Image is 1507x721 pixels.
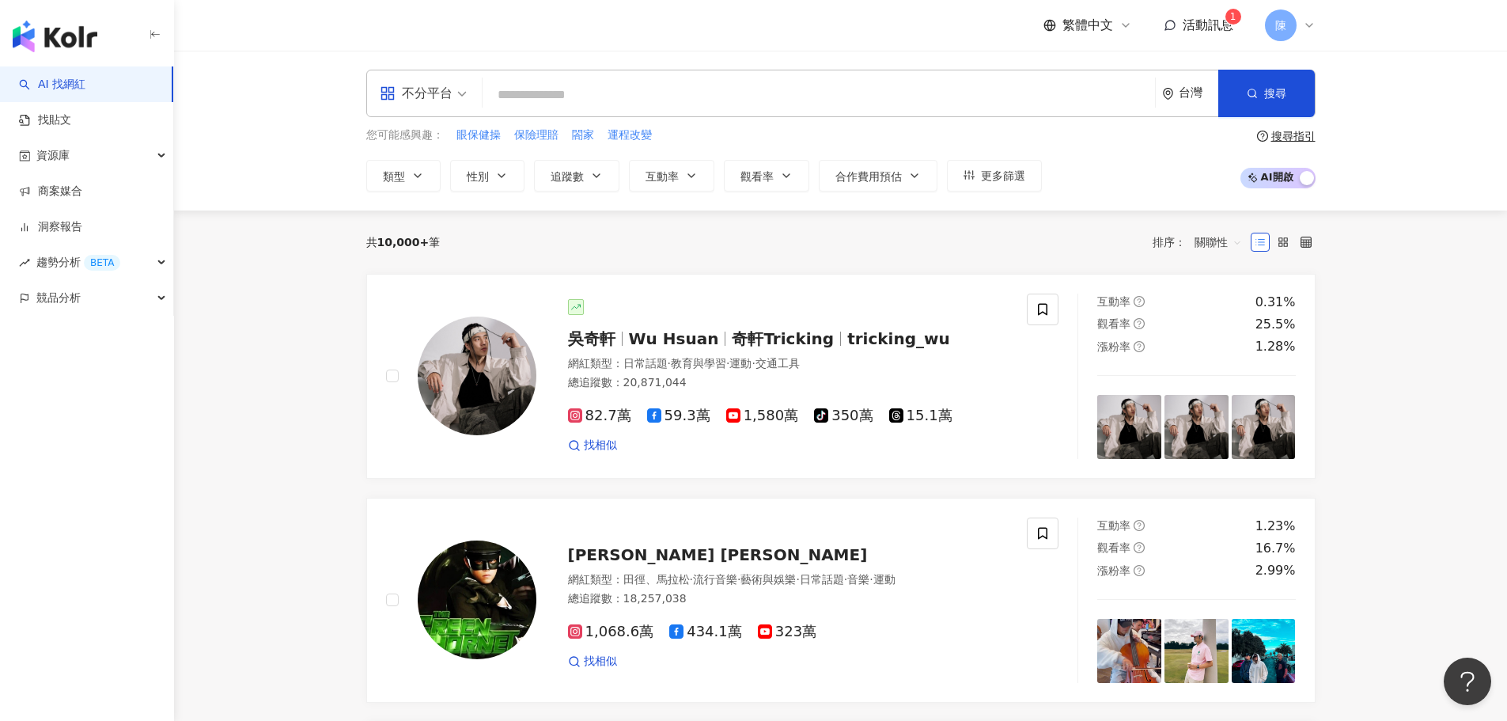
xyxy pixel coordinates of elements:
[584,438,617,453] span: 找相似
[1230,11,1236,22] span: 1
[726,357,729,370] span: ·
[377,236,430,249] span: 10,000+
[568,572,1009,588] div: 網紅類型 ：
[568,624,654,640] span: 1,068.6萬
[366,274,1316,479] a: KOL Avatar吳奇軒Wu Hsuan奇軒Trickingtricking_wu網紅類型：日常話題·教育與學習·運動·交通工具總追蹤數：20,871,04482.7萬59.3萬1,580萬3...
[1255,316,1296,333] div: 25.5%
[1097,395,1161,459] img: post-image
[571,127,595,144] button: 閤家
[1255,562,1296,579] div: 2.99%
[1097,564,1130,577] span: 漲粉率
[1255,518,1296,535] div: 1.23%
[1097,317,1130,330] span: 觀看率
[568,375,1009,391] div: 總追蹤數 ： 20,871,044
[1179,86,1218,100] div: 台灣
[1271,130,1316,142] div: 搜尋指引
[584,654,617,670] span: 找相似
[844,573,847,586] span: ·
[646,170,679,183] span: 互動率
[1097,541,1130,554] span: 觀看率
[456,127,502,144] button: 眼保健操
[366,236,441,249] div: 共 筆
[981,169,1025,182] span: 更多篩選
[19,184,82,199] a: 商案媒合
[889,408,952,424] span: 15.1萬
[1134,542,1145,553] span: question-circle
[726,408,799,424] span: 1,580萬
[814,408,873,424] span: 350萬
[572,127,594,143] span: 閤家
[36,280,81,316] span: 競品分析
[366,127,444,143] span: 您可能感興趣：
[19,219,82,235] a: 洞察報告
[1255,338,1296,355] div: 1.28%
[623,357,668,370] span: 日常話題
[456,127,501,143] span: 眼保健操
[1255,540,1296,557] div: 16.7%
[690,573,693,586] span: ·
[514,127,558,143] span: 保險理賠
[568,591,1009,607] div: 總追蹤數 ： 18,257,038
[19,112,71,128] a: 找貼文
[668,357,671,370] span: ·
[568,356,1009,372] div: 網紅類型 ：
[835,170,902,183] span: 合作費用預估
[1062,17,1113,34] span: 繁體中文
[36,245,120,280] span: 趨勢分析
[847,329,950,348] span: tricking_wu
[629,160,714,192] button: 互動率
[752,357,755,370] span: ·
[740,573,796,586] span: 藝術與娛樂
[947,160,1042,192] button: 更多篩選
[568,408,631,424] span: 82.7萬
[1232,395,1296,459] img: post-image
[551,170,584,183] span: 追蹤數
[1134,296,1145,307] span: question-circle
[796,573,799,586] span: ·
[1232,619,1296,683] img: post-image
[607,127,653,144] button: 運程改變
[1134,318,1145,329] span: question-circle
[671,357,726,370] span: 教育與學習
[84,255,120,271] div: BETA
[1255,294,1296,311] div: 0.31%
[36,138,70,173] span: 資源庫
[608,127,652,143] span: 運程改變
[729,357,752,370] span: 運動
[1134,341,1145,352] span: question-circle
[1275,17,1286,34] span: 陳
[629,329,719,348] span: Wu Hsuan
[1164,395,1229,459] img: post-image
[380,85,396,101] span: appstore
[1264,87,1286,100] span: 搜尋
[737,573,740,586] span: ·
[1097,340,1130,353] span: 漲粉率
[467,170,489,183] span: 性別
[568,329,615,348] span: 吳奇軒
[418,541,536,659] img: KOL Avatar
[568,545,868,564] span: [PERSON_NAME] [PERSON_NAME]
[1134,565,1145,576] span: question-circle
[693,573,737,586] span: 流行音樂
[366,160,441,192] button: 類型
[568,654,617,670] a: 找相似
[623,573,690,586] span: 田徑、馬拉松
[755,357,800,370] span: 交通工具
[873,573,895,586] span: 運動
[513,127,559,144] button: 保險理賠
[1183,17,1233,32] span: 活動訊息
[758,624,816,640] span: 323萬
[819,160,937,192] button: 合作費用預估
[740,170,774,183] span: 觀看率
[1164,619,1229,683] img: post-image
[732,329,834,348] span: 奇軒Tricking
[669,624,742,640] span: 434.1萬
[1444,658,1491,705] iframe: Help Scout Beacon - Open
[366,498,1316,703] a: KOL Avatar[PERSON_NAME] [PERSON_NAME]網紅類型：田徑、馬拉松·流行音樂·藝術與娛樂·日常話題·音樂·運動總追蹤數：18,257,0381,068.6萬434....
[13,21,97,52] img: logo
[1097,295,1130,308] span: 互動率
[568,438,617,453] a: 找相似
[647,408,710,424] span: 59.3萬
[1225,9,1241,25] sup: 1
[724,160,809,192] button: 觀看率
